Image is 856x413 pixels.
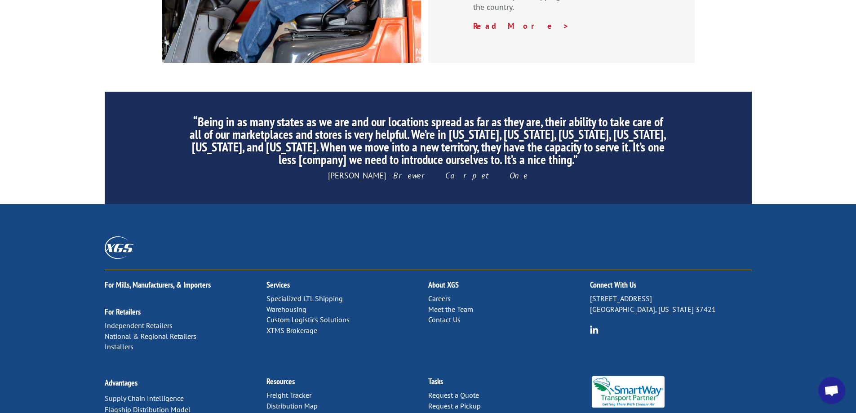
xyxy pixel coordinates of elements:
a: Installers [105,342,133,351]
h2: Tasks [428,377,590,390]
img: group-6 [590,325,599,334]
a: Open chat [818,377,845,404]
a: Meet the Team [428,305,473,314]
a: Services [266,280,290,290]
h2: Connect With Us [590,281,752,293]
a: Resources [266,376,295,386]
a: Distribution Map [266,401,318,410]
em: Brewer Carpet One [393,170,528,181]
a: XTMS Brokerage [266,326,317,335]
a: Supply Chain Intelligence [105,394,184,403]
a: Custom Logistics Solutions [266,315,350,324]
a: National & Regional Retailers [105,332,196,341]
h2: “Being in as many states as we are and our locations spread as far as they are, their ability to ... [189,115,667,170]
a: Read More > [473,21,569,31]
span: [PERSON_NAME] – [328,170,528,181]
img: Smartway_Logo [590,376,667,408]
a: Request a Pickup [428,401,481,410]
a: Warehousing [266,305,306,314]
a: Advantages [105,377,137,388]
a: Request a Quote [428,391,479,400]
a: Independent Retailers [105,321,173,330]
a: Contact Us [428,315,461,324]
img: XGS_Logos_ALL_2024_All_White [105,236,133,258]
a: About XGS [428,280,459,290]
p: [STREET_ADDRESS] [GEOGRAPHIC_DATA], [US_STATE] 37421 [590,293,752,315]
a: Careers [428,294,451,303]
a: For Mills, Manufacturers, & Importers [105,280,211,290]
a: Freight Tracker [266,391,311,400]
a: Specialized LTL Shipping [266,294,343,303]
a: For Retailers [105,306,141,317]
